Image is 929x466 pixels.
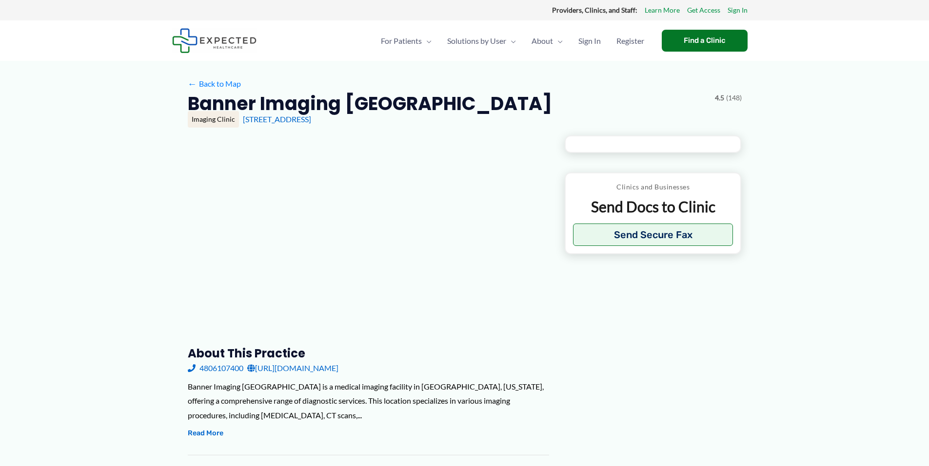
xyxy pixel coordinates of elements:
span: Solutions by User [447,24,506,58]
nav: Primary Site Navigation [373,24,652,58]
button: Read More [188,428,223,439]
a: 4806107400 [188,361,243,375]
span: (148) [726,92,742,104]
h2: Banner Imaging [GEOGRAPHIC_DATA] [188,92,552,115]
a: Get Access [687,4,720,17]
span: Register [616,24,644,58]
a: Learn More [645,4,680,17]
a: Register [609,24,652,58]
button: Send Secure Fax [573,224,733,246]
p: Clinics and Businesses [573,181,733,193]
div: Banner Imaging [GEOGRAPHIC_DATA] is a medical imaging facility in [GEOGRAPHIC_DATA], [US_STATE], ... [188,379,549,423]
span: Menu Toggle [422,24,432,58]
span: Menu Toggle [553,24,563,58]
span: For Patients [381,24,422,58]
a: Find a Clinic [662,30,748,52]
span: 4.5 [715,92,724,104]
span: About [532,24,553,58]
span: Menu Toggle [506,24,516,58]
a: ←Back to Map [188,76,241,91]
p: Send Docs to Clinic [573,197,733,216]
a: [STREET_ADDRESS] [243,114,311,124]
a: [URL][DOMAIN_NAME] [247,361,338,375]
span: ← [188,79,197,88]
a: AboutMenu Toggle [524,24,571,58]
img: Expected Healthcare Logo - side, dark font, small [172,28,257,53]
a: Sign In [571,24,609,58]
a: For PatientsMenu Toggle [373,24,439,58]
span: Sign In [578,24,601,58]
a: Solutions by UserMenu Toggle [439,24,524,58]
a: Sign In [728,4,748,17]
div: Imaging Clinic [188,111,239,128]
strong: Providers, Clinics, and Staff: [552,6,637,14]
h3: About this practice [188,346,549,361]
